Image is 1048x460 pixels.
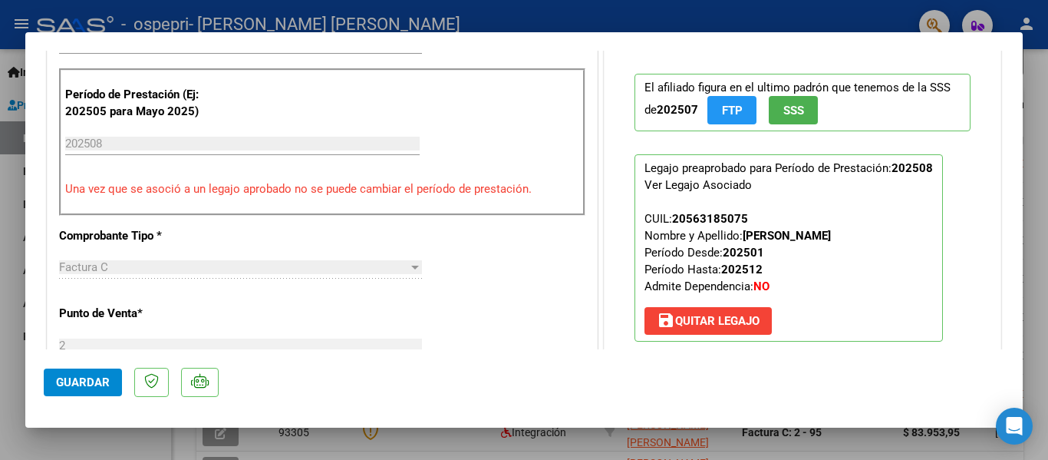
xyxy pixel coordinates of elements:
[723,246,764,260] strong: 202501
[634,154,943,342] p: Legajo preaprobado para Período de Prestación:
[721,263,763,276] strong: 202512
[59,260,108,274] span: Factura C
[644,307,772,335] button: Quitar Legajo
[44,369,122,396] button: Guardar
[56,376,110,389] span: Guardar
[783,104,804,117] span: SSS
[722,104,743,117] span: FTP
[634,74,971,131] p: El afiliado figura en el ultimo padrón que tenemos de la SSS de
[65,86,219,121] p: Período de Prestación (Ej: 202505 para Mayo 2025)
[657,103,698,117] strong: 202507
[65,180,579,198] p: Una vez que se asoció a un legajo aprobado no se puede cambiar el período de prestación.
[769,96,818,124] button: SSS
[59,227,217,245] p: Comprobante Tipo *
[707,96,756,124] button: FTP
[672,210,748,227] div: 20563185075
[743,229,831,243] strong: [PERSON_NAME]
[657,311,675,329] mat-icon: save
[753,280,770,293] strong: NO
[644,177,752,194] div: Ver Legajo Asociado
[891,161,933,175] strong: 202508
[605,51,1000,377] div: PREAPROBACIÓN PARA INTEGRACION
[59,305,217,323] p: Punto de Venta
[657,314,760,328] span: Quitar Legajo
[996,408,1033,445] div: Open Intercom Messenger
[644,212,831,293] span: CUIL: Nombre y Apellido: Período Desde: Período Hasta: Admite Dependencia:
